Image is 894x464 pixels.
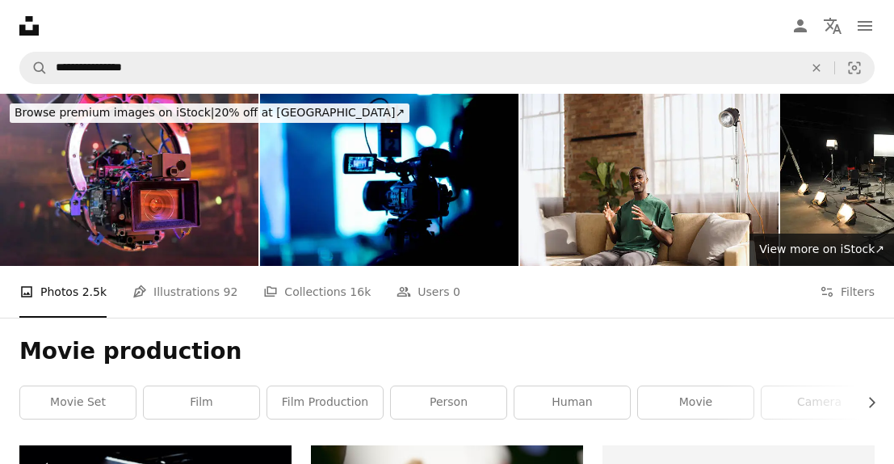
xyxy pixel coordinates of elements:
[260,94,518,266] img: videographer close up, cameraman, man with camera, movie,
[224,283,238,301] span: 92
[20,53,48,83] button: Search Unsplash
[263,266,371,318] a: Collections 16k
[397,266,460,318] a: Users 0
[857,386,875,419] button: scroll list to the right
[350,283,371,301] span: 16k
[15,106,405,119] span: 20% off at [GEOGRAPHIC_DATA] ↗
[19,52,875,84] form: Find visuals sitewide
[820,266,875,318] button: Filters
[19,337,875,366] h1: Movie production
[132,266,237,318] a: Illustrations 92
[453,283,460,301] span: 0
[144,386,259,419] a: film
[19,16,39,36] a: Home — Unsplash
[816,10,849,42] button: Language
[20,386,136,419] a: movie set
[267,386,383,419] a: film production
[520,94,779,266] img: Young man recording a video interview sitting on a sofa
[762,386,877,419] a: camera
[835,53,874,83] button: Visual search
[749,234,894,266] a: View more on iStock↗
[391,386,506,419] a: person
[15,106,214,119] span: Browse premium images on iStock |
[849,10,881,42] button: Menu
[514,386,630,419] a: human
[759,243,884,255] span: View more on iStock ↗
[799,53,834,83] button: Clear
[638,386,753,419] a: movie
[784,10,816,42] a: Log in / Sign up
